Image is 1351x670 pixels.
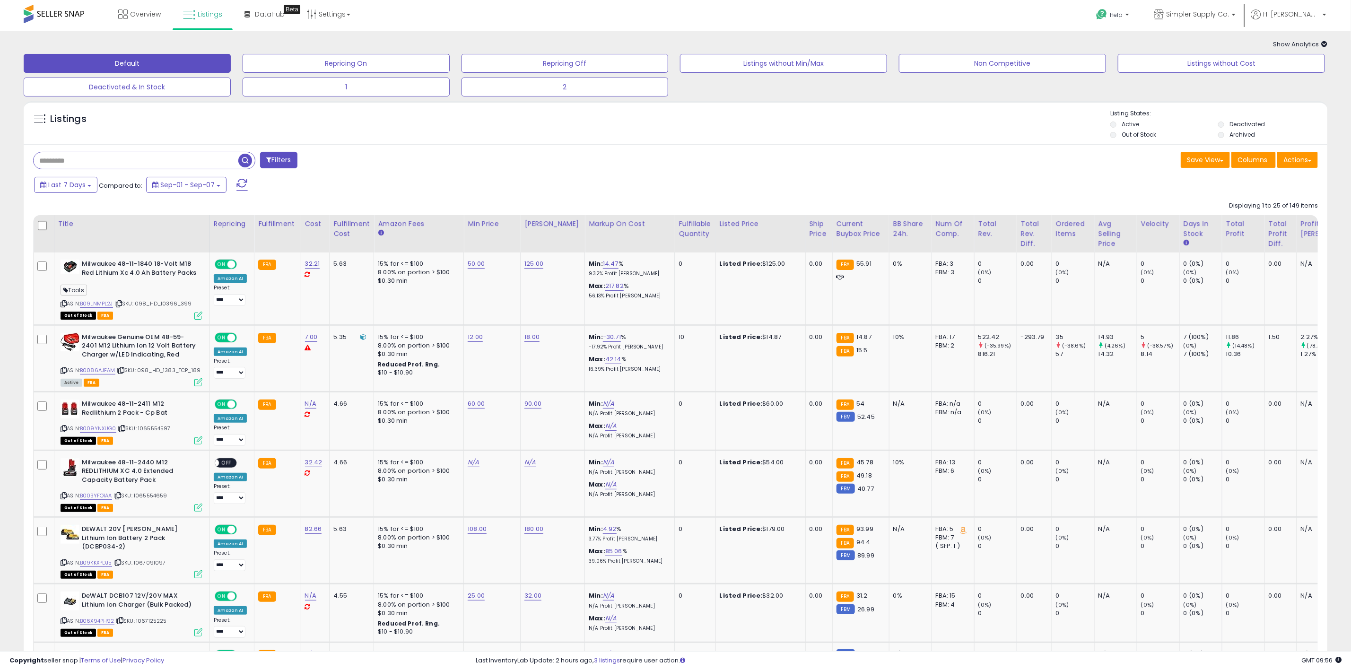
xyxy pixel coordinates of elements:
div: 0 [679,458,708,467]
small: (0%) [1226,467,1239,475]
p: N/A Profit [PERSON_NAME] [589,433,667,439]
small: (0%) [1056,467,1069,475]
span: 49.18 [856,471,872,480]
div: 0.00 [810,260,825,268]
small: (-38.57%) [1147,342,1173,349]
div: Tooltip anchor [284,5,300,14]
div: ASIN: [61,400,202,444]
div: 15% for <= $100 [378,458,456,467]
button: Listings without Cost [1118,54,1325,73]
button: Columns [1231,152,1276,168]
div: Total Rev. [978,219,1013,239]
a: 108.00 [468,524,487,534]
div: 15% for <= $100 [378,260,456,268]
a: B0086AJFAM [80,366,115,374]
span: Hi [PERSON_NAME] [1263,9,1320,19]
a: N/A [305,650,316,659]
div: Days In Stock [1184,219,1218,239]
a: N/A [524,458,536,467]
a: 18.00 [524,332,540,342]
span: OFF [235,261,251,269]
div: 4.66 [333,458,366,467]
a: 4.92 [603,524,617,534]
a: B06X94PH92 [80,617,114,625]
div: N/A [893,400,924,408]
b: Listed Price: [720,332,763,341]
a: N/A [605,480,617,489]
div: Min Price [468,219,516,229]
small: FBM [837,412,855,422]
span: 52.45 [857,412,875,421]
span: ON [216,261,227,269]
a: 3 listings [594,656,620,665]
small: FBA [258,333,276,343]
div: 0 [1056,417,1094,425]
b: Reduced Prof. Rng. [378,360,440,368]
div: 0.00 [1021,400,1045,408]
div: 10% [893,333,924,341]
span: | SKU: 098_HD_10396_399 [114,300,192,307]
div: ASIN: [61,333,202,385]
div: 0 [978,277,1017,285]
div: 0 (0%) [1184,400,1222,408]
div: 14.32 [1098,350,1137,358]
div: Current Buybox Price [837,219,885,239]
small: (0%) [1184,409,1197,416]
a: 180.00 [524,524,543,534]
small: (0%) [978,409,992,416]
small: (0%) [1056,269,1069,276]
span: 55.91 [856,259,872,268]
a: N/A [603,399,614,409]
small: (0%) [978,467,992,475]
div: 7 (100%) [1184,350,1222,358]
a: 90.00 [524,399,541,409]
div: Displaying 1 to 25 of 149 items [1229,201,1318,210]
div: 0 [978,400,1017,408]
div: Fulfillable Quantity [679,219,711,239]
small: FBA [837,346,854,357]
span: All listings currently available for purchase on Amazon [61,379,82,387]
div: N/A [1098,458,1130,467]
div: Cost [305,219,326,229]
span: Last 7 Days [48,180,86,190]
div: % [589,282,667,299]
span: Overview [130,9,161,19]
div: ASIN: [61,260,202,319]
div: 8.00% on portion > $100 [378,408,456,417]
img: 41mwUv0hQ1L._SL40_.jpg [61,260,79,274]
div: 0 [1056,458,1094,467]
button: Default [24,54,231,73]
small: (0%) [1226,409,1239,416]
div: Total Profit Diff. [1269,219,1293,249]
b: Max: [589,355,605,364]
span: FBA [84,379,100,387]
button: 1 [243,78,450,96]
div: 0.00 [810,333,825,341]
a: 32.21 [305,259,320,269]
span: | SKU: 098_HD_1383_TCP_189 [117,366,200,374]
small: (0%) [1141,269,1154,276]
div: 5 [1141,333,1179,341]
a: 42.14 [605,355,621,364]
span: All listings that are currently out of stock and unavailable for purchase on Amazon [61,312,96,320]
div: Ordered Items [1056,219,1090,239]
div: 0 [978,417,1017,425]
div: 5.35 [333,333,366,341]
img: 419+HxozRoL._SL40_.jpg [61,525,79,544]
b: Min: [589,332,603,341]
b: Listed Price: [720,399,763,408]
div: FBM: 2 [936,341,967,350]
small: (0%) [978,269,992,276]
div: Fulfillment Cost [333,219,370,239]
span: FBA [97,437,113,445]
label: Archived [1229,131,1255,139]
div: 0 [1226,260,1264,268]
div: 0% [893,260,924,268]
p: -17.92% Profit [PERSON_NAME] [589,344,667,350]
a: Hi [PERSON_NAME] [1251,9,1326,31]
div: $0.30 min [378,350,456,358]
a: N/A [468,458,479,467]
button: Actions [1277,152,1318,168]
a: N/A [603,458,614,467]
b: Milwaukee 48-11-1840 18-Volt M18 Red Lithium Xc 4.0 Ah Battery Packs [82,260,197,279]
